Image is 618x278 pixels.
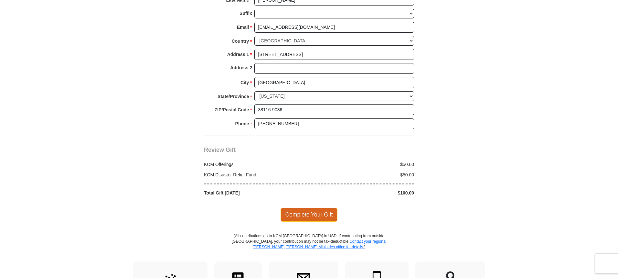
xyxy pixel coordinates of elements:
strong: Country [232,37,249,46]
strong: ZIP/Postal Code [215,105,249,114]
div: $50.00 [309,172,418,178]
span: Review Gift [204,147,236,153]
div: $100.00 [309,190,418,196]
p: (All contributions go to KCM [GEOGRAPHIC_DATA] in USD. If contributing from outside [GEOGRAPHIC_D... [231,233,387,261]
div: $50.00 [309,161,418,168]
strong: City [240,78,249,87]
strong: Suffix [240,9,252,18]
strong: Email [237,23,249,32]
strong: Address 2 [230,63,252,72]
span: Complete Your Gift [281,208,338,221]
div: KCM Offerings [201,161,309,168]
a: Contact your regional [PERSON_NAME] [PERSON_NAME] Ministries office for details. [252,239,386,249]
div: KCM Disaster Relief Fund [201,172,309,178]
strong: Phone [235,119,249,128]
strong: Address 1 [227,50,249,59]
strong: State/Province [218,92,249,101]
div: Total Gift [DATE] [201,190,309,196]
